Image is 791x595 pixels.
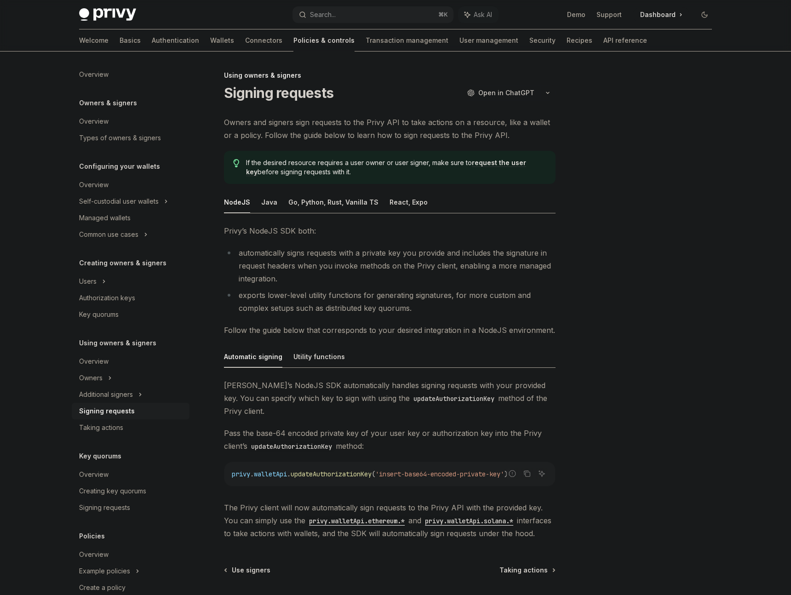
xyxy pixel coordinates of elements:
a: Overview [72,546,189,563]
div: Managed wallets [79,212,131,223]
div: Overview [79,69,109,80]
code: updateAuthorizationKey [410,394,498,404]
span: ⌘ K [438,11,448,18]
button: Report incorrect code [506,468,518,480]
span: Open in ChatGPT [478,88,534,97]
a: Basics [120,29,141,51]
span: . [250,470,254,478]
button: Ask AI [458,6,499,23]
span: Ask AI [474,10,492,19]
a: Security [529,29,556,51]
a: Wallets [210,29,234,51]
button: NodeJS [224,191,250,213]
code: updateAuthorizationKey [247,441,336,452]
span: Dashboard [640,10,676,19]
a: Types of owners & signers [72,130,189,146]
span: Privy’s NodeJS SDK both: [224,224,556,237]
a: Authentication [152,29,199,51]
div: Owners [79,372,103,383]
span: The Privy client will now automatically sign requests to the Privy API with the provided key. You... [224,501,556,540]
a: Taking actions [499,566,555,575]
h5: Using owners & signers [79,338,156,349]
img: dark logo [79,8,136,21]
span: Taking actions [499,566,548,575]
a: Overview [72,66,189,83]
code: privy.walletApi.solana.* [421,516,517,526]
span: Pass the base-64 encoded private key of your user key or authorization key into the Privy client’... [224,427,556,452]
div: Overview [79,179,109,190]
div: Overview [79,356,109,367]
div: Search... [310,9,336,20]
a: Overview [72,353,189,370]
h5: Key quorums [79,451,121,462]
span: ) [504,470,508,478]
span: Follow the guide below that corresponds to your desired integration in a NodeJS environment. [224,324,556,337]
a: Use signers [225,566,270,575]
a: User management [459,29,518,51]
span: . [287,470,291,478]
button: Toggle dark mode [697,7,712,22]
a: Overview [72,466,189,483]
div: Overview [79,469,109,480]
span: updateAuthorizationKey [291,470,372,478]
div: Signing requests [79,406,135,417]
div: Self-custodial user wallets [79,196,159,207]
a: Welcome [79,29,109,51]
a: Managed wallets [72,210,189,226]
div: Key quorums [79,309,119,320]
button: Utility functions [293,346,345,367]
div: Authorization keys [79,292,135,303]
div: Overview [79,116,109,127]
div: Users [79,276,97,287]
a: Creating key quorums [72,483,189,499]
a: Overview [72,177,189,193]
button: React, Expo [390,191,428,213]
div: Overview [79,549,109,560]
a: Policies & controls [293,29,355,51]
button: Copy the contents from the code block [521,468,533,480]
span: Use signers [232,566,270,575]
a: Connectors [245,29,282,51]
h1: Signing requests [224,85,333,101]
div: Taking actions [79,422,123,433]
a: Signing requests [72,499,189,516]
a: Recipes [567,29,592,51]
a: Transaction management [366,29,448,51]
button: Java [261,191,277,213]
li: automatically signs requests with a private key you provide and includes the signature in request... [224,246,556,285]
h5: Policies [79,531,105,542]
button: Go, Python, Rust, Vanilla TS [288,191,378,213]
span: If the desired resource requires a user owner or user signer, make sure to before signing request... [246,158,546,177]
a: privy.walletApi.solana.* [421,516,517,525]
button: Search...⌘K [292,6,453,23]
span: walletApi [254,470,287,478]
h5: Configuring your wallets [79,161,160,172]
button: Open in ChatGPT [461,85,540,101]
a: Support [596,10,622,19]
button: Automatic signing [224,346,282,367]
h5: Owners & signers [79,97,137,109]
div: Additional signers [79,389,133,400]
svg: Tip [233,159,240,167]
button: Ask AI [536,468,548,480]
div: Creating key quorums [79,486,146,497]
a: Dashboard [633,7,690,22]
span: Owners and signers sign requests to the Privy API to take actions on a resource, like a wallet or... [224,116,556,142]
code: privy.walletApi.ethereum.* [305,516,408,526]
div: Types of owners & signers [79,132,161,143]
a: Key quorums [72,306,189,323]
li: exports lower-level utility functions for generating signatures, for more custom and complex setu... [224,289,556,315]
a: Authorization keys [72,290,189,306]
div: Signing requests [79,502,130,513]
h5: Creating owners & signers [79,257,166,269]
span: privy [232,470,250,478]
div: Using owners & signers [224,71,556,80]
a: API reference [603,29,647,51]
a: privy.walletApi.ethereum.* [305,516,408,525]
div: Create a policy [79,582,126,593]
span: [PERSON_NAME]’s NodeJS SDK automatically handles signing requests with your provided key. You can... [224,379,556,418]
span: ( [372,470,375,478]
a: Overview [72,113,189,130]
div: Common use cases [79,229,138,240]
div: Example policies [79,566,130,577]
